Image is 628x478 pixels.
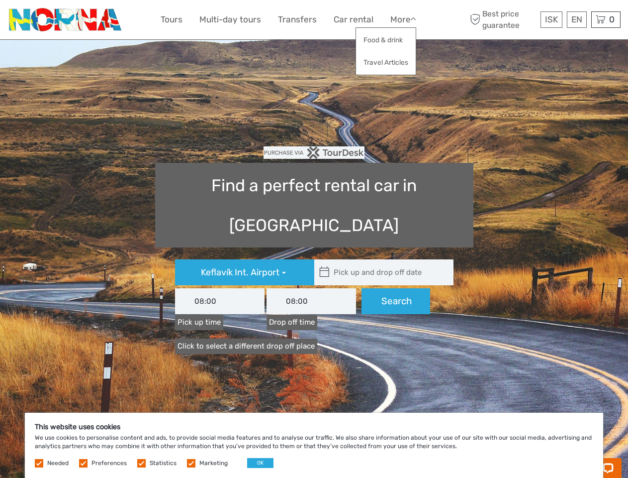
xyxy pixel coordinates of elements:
span: Best price guarantee [467,8,538,30]
button: Open LiveChat chat widget [114,15,126,27]
label: Preferences [91,459,127,468]
span: Keflavík Int. Airport [201,267,279,278]
label: Pick up time [175,315,223,330]
input: Drop off time [267,288,356,314]
label: Needed [47,459,69,468]
a: Car rental [334,12,373,27]
div: We use cookies to personalise content and ads, to provide social media features and to analyse ou... [25,413,603,478]
a: Tours [161,12,182,27]
h5: This website uses cookies [35,423,593,431]
a: Travel Articles [356,53,416,72]
button: Keflavík Int. Airport [175,259,314,285]
span: 0 [608,14,616,24]
input: Pick up time [175,288,265,314]
input: Pick up and drop off date [314,259,449,285]
h1: Find a perfect rental car in [GEOGRAPHIC_DATA] [155,163,473,247]
p: Chat now [14,17,112,25]
button: OK [247,458,273,468]
span: ISK [545,14,558,24]
div: EN [567,11,587,28]
label: Marketing [199,459,228,468]
a: Click to select a different drop off place [175,339,317,354]
label: Statistics [150,459,177,468]
a: More [390,12,416,27]
a: Food & drink [356,30,416,50]
a: Transfers [278,12,317,27]
label: Drop off time [267,315,317,330]
img: 3202-b9b3bc54-fa5a-4c2d-a914-9444aec66679_logo_small.png [7,7,124,32]
button: Search [361,288,430,314]
a: Multi-day tours [199,12,261,27]
img: PurchaseViaTourDesk.png [264,146,364,159]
